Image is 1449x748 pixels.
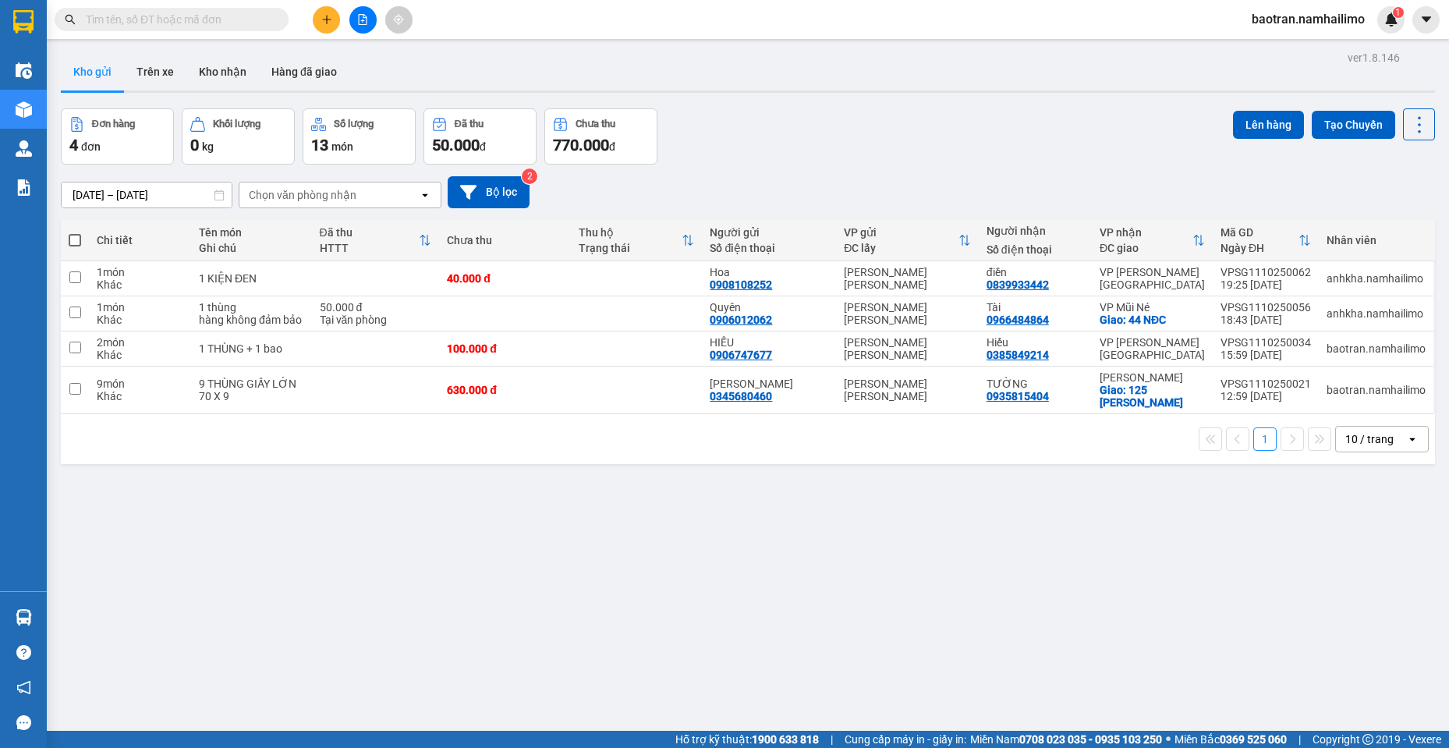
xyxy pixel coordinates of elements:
[844,226,958,239] div: VP gửi
[199,301,303,314] div: 1 thùng
[987,349,1049,361] div: 0385849214
[1253,427,1277,451] button: 1
[16,179,32,196] img: solution-icon
[987,314,1049,326] div: 0966484864
[320,314,432,326] div: Tại văn phòng
[1220,378,1311,390] div: VPSG1110250021
[97,314,183,326] div: Khác
[1362,734,1373,745] span: copyright
[331,140,353,153] span: món
[199,226,303,239] div: Tên món
[393,14,404,25] span: aim
[710,314,772,326] div: 0906012062
[1395,7,1401,18] span: 1
[16,140,32,157] img: warehouse-icon
[97,349,183,361] div: Khác
[571,220,703,261] th: Toggle SortBy
[752,733,819,746] strong: 1900 633 818
[1345,431,1394,447] div: 10 / trang
[836,220,979,261] th: Toggle SortBy
[544,108,657,165] button: Chưa thu770.000đ
[1174,731,1287,748] span: Miền Bắc
[987,301,1084,314] div: Tài
[447,342,563,355] div: 100.000 đ
[182,108,295,165] button: Khối lượng0kg
[199,378,303,390] div: 9 THÙNG GIẤY LỚN
[1100,226,1192,239] div: VP nhận
[1220,242,1298,254] div: Ngày ĐH
[199,342,303,355] div: 1 THÙNG + 1 bao
[987,225,1084,237] div: Người nhận
[61,108,174,165] button: Đơn hàng4đơn
[97,234,183,246] div: Chi tiết
[1327,384,1426,396] div: baotran.namhailimo
[320,226,420,239] div: Đã thu
[845,731,966,748] span: Cung cấp máy in - giấy in:
[62,183,232,207] input: Select a date range.
[1220,266,1311,278] div: VPSG1110250062
[1298,731,1301,748] span: |
[97,336,183,349] div: 2 món
[1406,433,1419,445] svg: open
[844,301,971,326] div: [PERSON_NAME] [PERSON_NAME]
[987,336,1084,349] div: Hiếu
[1220,226,1298,239] div: Mã GD
[334,119,374,129] div: Số lượng
[321,14,332,25] span: plus
[97,278,183,291] div: Khác
[349,6,377,34] button: file-add
[1419,12,1433,27] span: caret-down
[844,266,971,291] div: [PERSON_NAME] [PERSON_NAME]
[199,390,303,402] div: 70 X 9
[710,390,772,402] div: 0345680460
[710,266,828,278] div: Hoa
[213,119,260,129] div: Khối lượng
[1348,49,1400,66] div: ver 1.8.146
[675,731,819,748] span: Hỗ trợ kỹ thuật:
[831,731,833,748] span: |
[16,609,32,626] img: warehouse-icon
[987,378,1084,390] div: TƯỜNG
[1100,371,1205,384] div: [PERSON_NAME]
[419,189,431,201] svg: open
[259,53,349,90] button: Hàng đã giao
[1220,301,1311,314] div: VPSG1110250056
[357,14,368,25] span: file-add
[97,378,183,390] div: 9 món
[1233,111,1304,139] button: Lên hàng
[1220,390,1311,402] div: 12:59 [DATE]
[970,731,1162,748] span: Miền Nam
[579,242,682,254] div: Trạng thái
[987,266,1084,278] div: điền
[16,680,31,695] span: notification
[1412,6,1440,34] button: caret-down
[423,108,537,165] button: Đã thu50.000đ
[522,168,537,184] sup: 2
[1312,111,1395,139] button: Tạo Chuyến
[1327,234,1426,246] div: Nhân viên
[1327,307,1426,320] div: anhkha.namhailimo
[710,378,828,390] div: Linh
[199,272,303,285] div: 1 KIỆN ĐEN
[480,140,486,153] span: đ
[16,715,31,730] span: message
[199,242,303,254] div: Ghi chú
[202,140,214,153] span: kg
[710,242,828,254] div: Số điện thoại
[1092,220,1213,261] th: Toggle SortBy
[190,136,199,154] span: 0
[65,14,76,25] span: search
[1393,7,1404,18] sup: 1
[579,226,682,239] div: Thu hộ
[987,243,1084,256] div: Số điện thoại
[710,226,828,239] div: Người gửi
[16,101,32,118] img: warehouse-icon
[432,136,480,154] span: 50.000
[1019,733,1162,746] strong: 0708 023 035 - 0935 103 250
[81,140,101,153] span: đơn
[1239,9,1377,29] span: baotran.namhailimo
[186,53,259,90] button: Kho nhận
[1100,384,1205,409] div: Giao: 125 Đặng Văn Lãnh
[13,10,34,34] img: logo-vxr
[1100,266,1205,291] div: VP [PERSON_NAME][GEOGRAPHIC_DATA]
